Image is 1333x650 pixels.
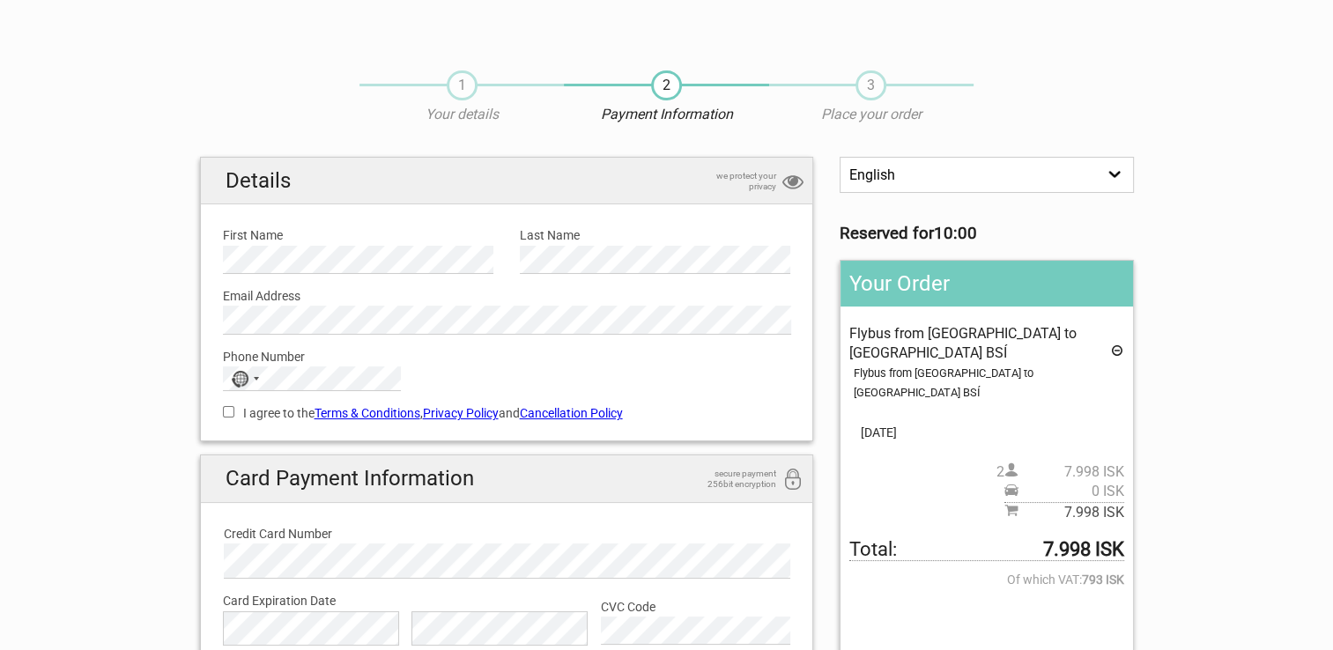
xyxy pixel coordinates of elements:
[855,70,886,100] span: 3
[1043,540,1124,559] strong: 7.998 ISK
[688,171,776,192] span: we protect your privacy
[849,540,1123,560] span: Total to be paid
[849,325,1077,361] span: Flybus from [GEOGRAPHIC_DATA] to [GEOGRAPHIC_DATA] BSÍ
[849,570,1123,589] span: Of which VAT:
[651,70,682,100] span: 2
[1018,482,1124,501] span: 0 ISK
[223,591,791,610] label: Card Expiration Date
[201,158,813,204] h2: Details
[782,469,804,492] i: 256bit encryption
[840,224,1133,243] h3: Reserved for
[1082,570,1124,589] strong: 793 ISK
[1004,482,1124,501] span: Pickup price
[688,469,776,490] span: secure payment 256bit encryption
[520,406,623,420] a: Cancellation Policy
[223,286,791,306] label: Email Address
[782,171,804,195] i: privacy protection
[934,224,977,243] strong: 10:00
[1018,462,1124,482] span: 7.998 ISK
[224,367,268,390] button: Selected country
[223,403,791,423] label: I agree to the , and
[769,105,974,124] p: Place your order
[520,225,790,245] label: Last Name
[223,225,493,245] label: First Name
[223,347,791,366] label: Phone Number
[1004,502,1124,522] span: Subtotal
[1018,503,1124,522] span: 7.998 ISK
[601,597,790,617] label: CVC Code
[447,70,478,100] span: 1
[849,423,1123,442] span: [DATE]
[841,261,1132,307] h2: Your Order
[564,105,768,124] p: Payment Information
[359,105,564,124] p: Your details
[996,462,1124,482] span: 2 person(s)
[854,364,1123,403] div: Flybus from [GEOGRAPHIC_DATA] to [GEOGRAPHIC_DATA] BSÍ
[315,406,420,420] a: Terms & Conditions
[201,455,813,502] h2: Card Payment Information
[224,524,790,543] label: Credit Card Number
[423,406,499,420] a: Privacy Policy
